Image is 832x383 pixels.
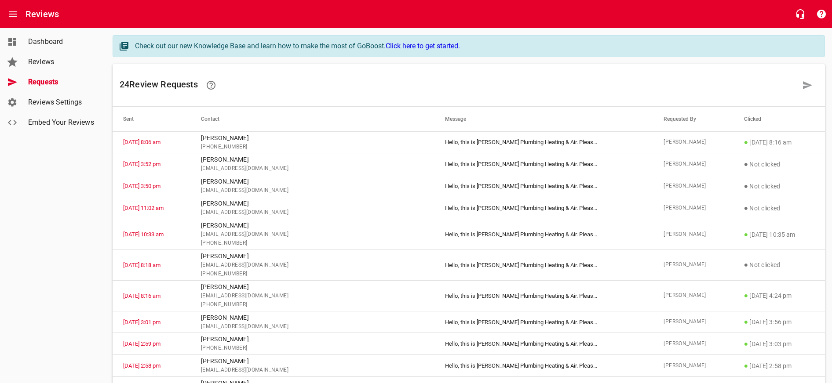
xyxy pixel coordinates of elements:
[201,199,424,208] p: [PERSON_NAME]
[664,204,723,213] span: [PERSON_NAME]
[2,4,23,25] button: Open drawer
[653,107,733,131] th: Requested By
[201,177,424,186] p: [PERSON_NAME]
[434,333,653,355] td: Hello, this is [PERSON_NAME] Plumbing Heating & Air. Pleas ...
[201,313,424,322] p: [PERSON_NAME]
[123,161,161,167] a: [DATE] 3:52 pm
[744,361,748,370] span: ●
[744,204,748,212] span: ●
[28,117,95,128] span: Embed Your Reviews
[664,260,723,269] span: [PERSON_NAME]
[434,131,653,153] td: Hello, this is [PERSON_NAME] Plumbing Heating & Air. Pleas ...
[201,292,424,300] span: [EMAIL_ADDRESS][DOMAIN_NAME]
[434,280,653,311] td: Hello, this is [PERSON_NAME] Plumbing Heating & Air. Pleas ...
[201,300,424,309] span: [PHONE_NUMBER]
[744,361,814,371] p: [DATE] 2:58 pm
[386,42,460,50] a: Click here to get started.
[797,75,818,96] a: Request a review
[201,230,424,239] span: [EMAIL_ADDRESS][DOMAIN_NAME]
[201,270,424,278] span: [PHONE_NUMBER]
[201,186,424,195] span: [EMAIL_ADDRESS][DOMAIN_NAME]
[744,260,814,270] p: Not clicked
[201,335,424,344] p: [PERSON_NAME]
[113,107,190,131] th: Sent
[201,143,424,152] span: [PHONE_NUMBER]
[664,182,723,191] span: [PERSON_NAME]
[664,318,723,326] span: [PERSON_NAME]
[201,322,424,331] span: [EMAIL_ADDRESS][DOMAIN_NAME]
[664,138,723,147] span: [PERSON_NAME]
[28,97,95,108] span: Reviews Settings
[28,57,95,67] span: Reviews
[664,291,723,300] span: [PERSON_NAME]
[26,7,59,21] h6: Reviews
[201,252,424,261] p: [PERSON_NAME]
[135,41,816,51] div: Check out our new Knowledge Base and learn how to make the most of GoBoost.
[201,164,424,173] span: [EMAIL_ADDRESS][DOMAIN_NAME]
[434,175,653,197] td: Hello, this is [PERSON_NAME] Plumbing Heating & Air. Pleas ...
[123,262,161,268] a: [DATE] 8:18 am
[744,160,748,168] span: ●
[28,36,95,47] span: Dashboard
[744,159,814,170] p: Not clicked
[733,107,825,131] th: Clicked
[664,160,723,169] span: [PERSON_NAME]
[123,340,161,347] a: [DATE] 2:59 pm
[744,203,814,213] p: Not clicked
[201,261,424,270] span: [EMAIL_ADDRESS][DOMAIN_NAME]
[744,138,748,146] span: ●
[664,361,723,370] span: [PERSON_NAME]
[811,4,832,25] button: Support Portal
[744,318,748,326] span: ●
[201,75,222,96] a: Learn how requesting reviews can improve your online presence
[201,344,424,353] span: [PHONE_NUMBER]
[744,182,748,190] span: ●
[744,229,814,240] p: [DATE] 10:35 am
[28,77,95,87] span: Requests
[664,340,723,348] span: [PERSON_NAME]
[744,230,748,238] span: ●
[434,197,653,219] td: Hello, this is [PERSON_NAME] Plumbing Heating & Air. Pleas ...
[790,4,811,25] button: Live Chat
[434,355,653,377] td: Hello, this is [PERSON_NAME] Plumbing Heating & Air. Pleas ...
[744,339,814,349] p: [DATE] 3:03 pm
[201,208,424,217] span: [EMAIL_ADDRESS][DOMAIN_NAME]
[201,357,424,366] p: [PERSON_NAME]
[664,230,723,239] span: [PERSON_NAME]
[201,155,424,164] p: [PERSON_NAME]
[744,137,814,148] p: [DATE] 8:16 am
[744,181,814,191] p: Not clicked
[201,134,424,143] p: [PERSON_NAME]
[434,311,653,333] td: Hello, this is [PERSON_NAME] Plumbing Heating & Air. Pleas ...
[434,249,653,280] td: Hello, this is [PERSON_NAME] Plumbing Heating & Air. Pleas ...
[120,75,797,96] h6: 24 Review Request s
[123,231,164,238] a: [DATE] 10:33 am
[190,107,434,131] th: Contact
[123,293,161,299] a: [DATE] 8:16 am
[744,317,814,327] p: [DATE] 3:56 pm
[201,221,424,230] p: [PERSON_NAME]
[744,290,814,301] p: [DATE] 4:24 pm
[434,107,653,131] th: Message
[434,219,653,250] td: Hello, this is [PERSON_NAME] Plumbing Heating & Air. Pleas ...
[123,205,164,211] a: [DATE] 11:02 am
[201,366,424,375] span: [EMAIL_ADDRESS][DOMAIN_NAME]
[744,291,748,300] span: ●
[123,183,161,189] a: [DATE] 3:50 pm
[123,362,161,369] a: [DATE] 2:58 pm
[201,282,424,292] p: [PERSON_NAME]
[123,319,161,325] a: [DATE] 3:01 pm
[201,239,424,248] span: [PHONE_NUMBER]
[744,260,748,269] span: ●
[744,340,748,348] span: ●
[434,153,653,175] td: Hello, this is [PERSON_NAME] Plumbing Heating & Air. Pleas ...
[123,139,161,145] a: [DATE] 8:06 am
